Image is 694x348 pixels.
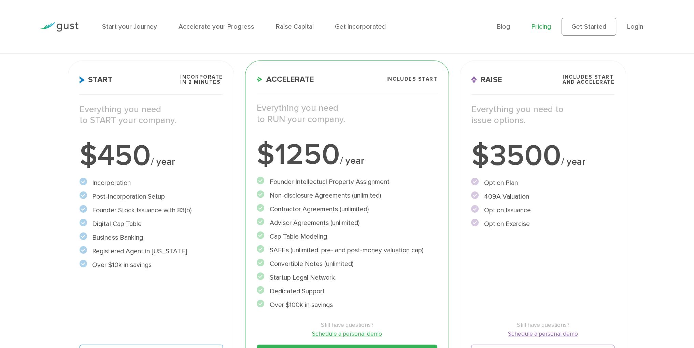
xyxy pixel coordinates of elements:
[257,300,437,310] li: Over $100k in savings
[151,156,175,168] span: / year
[257,272,437,282] li: Startup Legal Network
[80,260,223,270] li: Over $10k in savings
[80,178,223,188] li: Incorporation
[471,76,477,83] img: Raise Icon
[80,205,223,215] li: Founder Stock Issuance with 83(b)
[257,218,437,228] li: Advisor Agreements (unlimited)
[257,330,437,338] a: Schedule a personal demo
[497,23,510,30] a: Blog
[471,219,614,229] li: Option Exercise
[40,22,79,31] img: Gust Logo
[471,76,502,84] span: Raise
[257,76,314,83] span: Accelerate
[257,77,263,82] img: Accelerate Icon
[386,77,437,82] span: Includes START
[257,190,437,200] li: Non-disclosure Agreements (unlimited)
[471,191,614,201] li: 409A Valuation
[102,23,157,30] a: Start your Journey
[471,321,614,330] span: Still have questions?
[532,23,551,30] a: Pricing
[80,246,223,256] li: Registered Agent in [US_STATE]
[335,23,386,30] a: Get Incorporated
[471,141,614,171] div: $3500
[80,141,223,171] div: $450
[627,23,643,30] a: Login
[80,191,223,201] li: Post-incorporation Setup
[257,259,437,269] li: Convertible Notes (unlimited)
[257,204,437,214] li: Contractor Agreements (unlimited)
[180,75,223,85] span: Incorporate in 2 Minutes
[80,76,85,83] img: Start Icon X2
[471,330,614,338] a: Schedule a personal demo
[471,104,614,126] p: Everything you need to issue options.
[179,23,254,30] a: Accelerate your Progress
[80,76,113,84] span: Start
[276,23,314,30] a: Raise Capital
[340,155,364,166] span: / year
[257,177,437,187] li: Founder Intellectual Property Assignment
[257,321,437,330] span: Still have questions?
[561,156,585,168] span: / year
[257,231,437,241] li: Cap Table Modeling
[471,178,614,188] li: Option Plan
[257,140,437,170] div: $1250
[257,286,437,296] li: Dedicated Support
[80,232,223,242] li: Business Banking
[80,219,223,229] li: Digital Cap Table
[563,75,614,85] span: Includes START and ACCELERATE
[80,104,223,126] p: Everything you need to START your company.
[257,245,437,255] li: SAFEs (unlimited, pre- and post-money valuation cap)
[562,18,616,36] a: Get Started
[257,103,437,125] p: Everything you need to RUN your company.
[471,205,614,215] li: Option Issuance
